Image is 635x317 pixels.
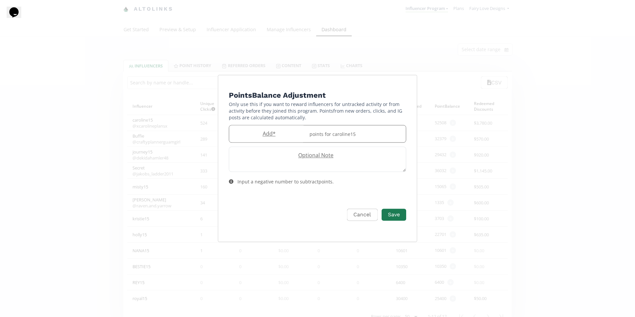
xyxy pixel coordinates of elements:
p: Only use this if you want to reward influencers for untracked activity or from activity before th... [229,101,406,121]
h4: Points Balance Adjustment [229,90,406,101]
div: Input a negative number to subtract points . [237,178,334,185]
div: points for caroline15 [306,125,406,142]
button: Save [382,209,406,221]
iframe: chat widget [7,7,28,27]
label: Optional Note [229,152,399,159]
div: Edit Program [218,75,417,242]
label: Add * [229,130,306,138]
button: Cancel [347,209,377,221]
